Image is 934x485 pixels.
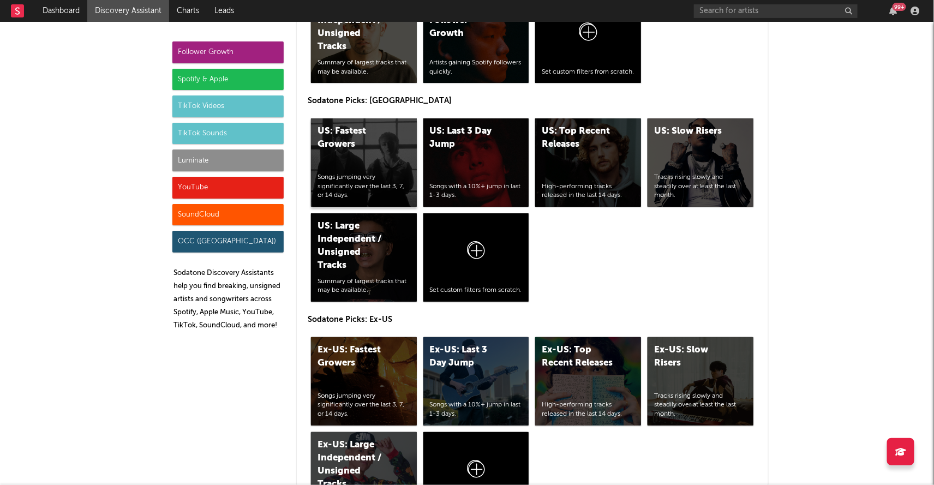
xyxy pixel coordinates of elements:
a: Ex-US: Last 3 Day JumpSongs with a 10%+ jump in last 1-3 days. [423,337,529,426]
div: Tracks rising slowly and steadily over at least the last month. [654,392,747,419]
div: High-performing tracks released in the last 14 days. [542,182,634,201]
div: US: Last 3 Day Jump [430,125,504,151]
div: Ex-US: Last 3 Day Jump [430,344,504,370]
div: Ex-US: Top Recent Releases [542,344,616,370]
div: TikTok Sounds [172,123,284,145]
div: Luminate [172,149,284,171]
a: Ex-US: Fastest GrowersSongs jumping very significantly over the last 3, 7, or 14 days. [311,337,417,426]
input: Search for artists [694,4,858,18]
a: US: Large Independent / Unsigned TracksSummary of largest tracks that may be available. [311,213,417,302]
a: Ex-US: Top Recent ReleasesHigh-performing tracks released in the last 14 days. [535,337,641,426]
a: US: Top Recent ReleasesHigh-performing tracks released in the last 14 days. [535,118,641,207]
a: US: Last 3 Day JumpSongs with a 10%+ jump in last 1-3 days. [423,118,529,207]
a: US: Slow RisersTracks rising slowly and steadily over at least the last month. [648,118,753,207]
p: Sodatone Picks: Ex-US [308,313,757,326]
div: YouTube [172,177,284,199]
div: Spotify & Apple [172,69,284,91]
div: US: Top Recent Releases [542,125,616,151]
a: Ex-US: Slow RisersTracks rising slowly and steadily over at least the last month. [648,337,753,426]
div: Artists gaining Spotify followers quickly. [430,58,523,77]
a: US: Fastest GrowersSongs jumping very significantly over the last 3, 7, or 14 days. [311,118,417,207]
div: High-performing tracks released in the last 14 days. [542,400,634,419]
div: Songs with a 10%+ jump in last 1-3 days. [430,182,523,201]
div: SoundCloud [172,204,284,226]
div: Songs jumping very significantly over the last 3, 7, or 14 days. [318,392,410,419]
div: Tracks rising slowly and steadily over at least the last month. [654,173,747,200]
button: 99+ [889,7,897,15]
p: Sodatone Picks: [GEOGRAPHIC_DATA] [308,94,757,107]
div: Songs with a 10%+ jump in last 1-3 days. [430,400,523,419]
div: Songs jumping very significantly over the last 3, 7, or 14 days. [318,173,410,200]
div: TikTok Videos [172,95,284,117]
div: US: Fastest Growers [318,125,392,151]
div: Summary of largest tracks that may be available. [318,277,410,296]
a: Set custom filters from scratch. [423,213,529,302]
div: Follower Growth [172,41,284,63]
p: Sodatone Discovery Assistants help you find breaking, unsigned artists and songwriters across Spo... [173,267,284,332]
div: US: Large Independent / Unsigned Tracks [318,220,392,272]
div: Set custom filters from scratch. [542,68,634,77]
div: OCC ([GEOGRAPHIC_DATA]) [172,231,284,253]
div: US: Slow Risers [654,125,728,138]
div: Global: Large Independent / Unsigned Tracks [318,1,392,53]
div: Summary of largest tracks that may be available. [318,58,410,77]
div: Ex-US: Fastest Growers [318,344,392,370]
div: Ex-US: Slow Risers [654,344,728,370]
div: Set custom filters from scratch. [430,286,523,295]
div: 99 + [893,3,906,11]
